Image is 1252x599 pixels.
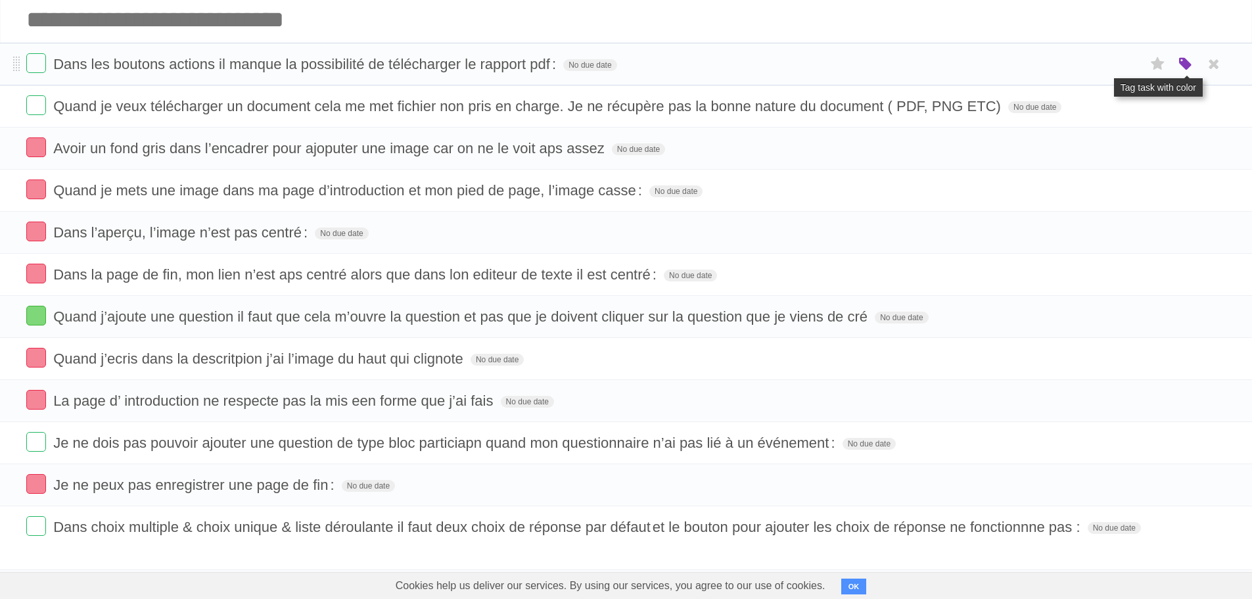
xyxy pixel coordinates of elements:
[53,182,645,199] span: Quand je mets une image dans ma page d’introduction et mon pied de page, l’image casse :
[26,516,46,536] label: Done
[841,579,867,594] button: OK
[1088,522,1141,534] span: No due date
[26,474,46,494] label: Done
[53,393,496,409] span: La page d’ introduction ne respecte pas la mis een forme que j’ai fais
[26,95,46,115] label: Done
[53,477,337,493] span: Je ne peux pas enregistrer une page de fin :
[53,140,608,156] span: Avoir un fond gris dans l’encadrer pour ajoputer une image car on ne le voit aps assez
[26,137,46,157] label: Done
[26,53,46,73] label: Done
[843,438,896,450] span: No due date
[471,354,524,366] span: No due date
[26,390,46,410] label: Done
[26,264,46,283] label: Done
[26,222,46,241] label: Done
[26,180,46,199] label: Done
[53,519,1083,535] span: Dans choix multiple & choix unique & liste déroulante il faut deux choix de réponse par défaut et...
[53,308,871,325] span: Quand j’ajoute une question il faut que cela m’ouvre la question et pas que je doivent cliquer su...
[53,224,311,241] span: Dans l’aperçu, l’image n’est pas centré :
[1146,53,1171,75] label: Star task
[342,480,395,492] span: No due date
[53,98,1004,114] span: Quand je veux télécharger un document cela me met fichier non pris en charge. Je ne récupère pas ...
[315,228,368,239] span: No due date
[612,143,665,155] span: No due date
[563,59,616,71] span: No due date
[53,435,838,451] span: Je ne dois pas pouvoir ajouter une question de type bloc particiapn quand mon questionnaire n’ai ...
[383,573,839,599] span: Cookies help us deliver our services. By using our services, you agree to our use of cookies.
[53,56,559,72] span: Dans les boutons actions il manque la possibilité de télécharger le rapport pdf :
[26,348,46,368] label: Done
[664,270,717,281] span: No due date
[53,266,660,283] span: Dans la page de fin, mon lien n’est aps centré alors que dans lon editeur de texte il est centré :
[26,306,46,325] label: Done
[649,185,703,197] span: No due date
[53,350,467,367] span: Quand j’ecris dans la descritpion j’ai l’image du haut qui clignote
[501,396,554,408] span: No due date
[1008,101,1061,113] span: No due date
[875,312,928,323] span: No due date
[26,432,46,452] label: Done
